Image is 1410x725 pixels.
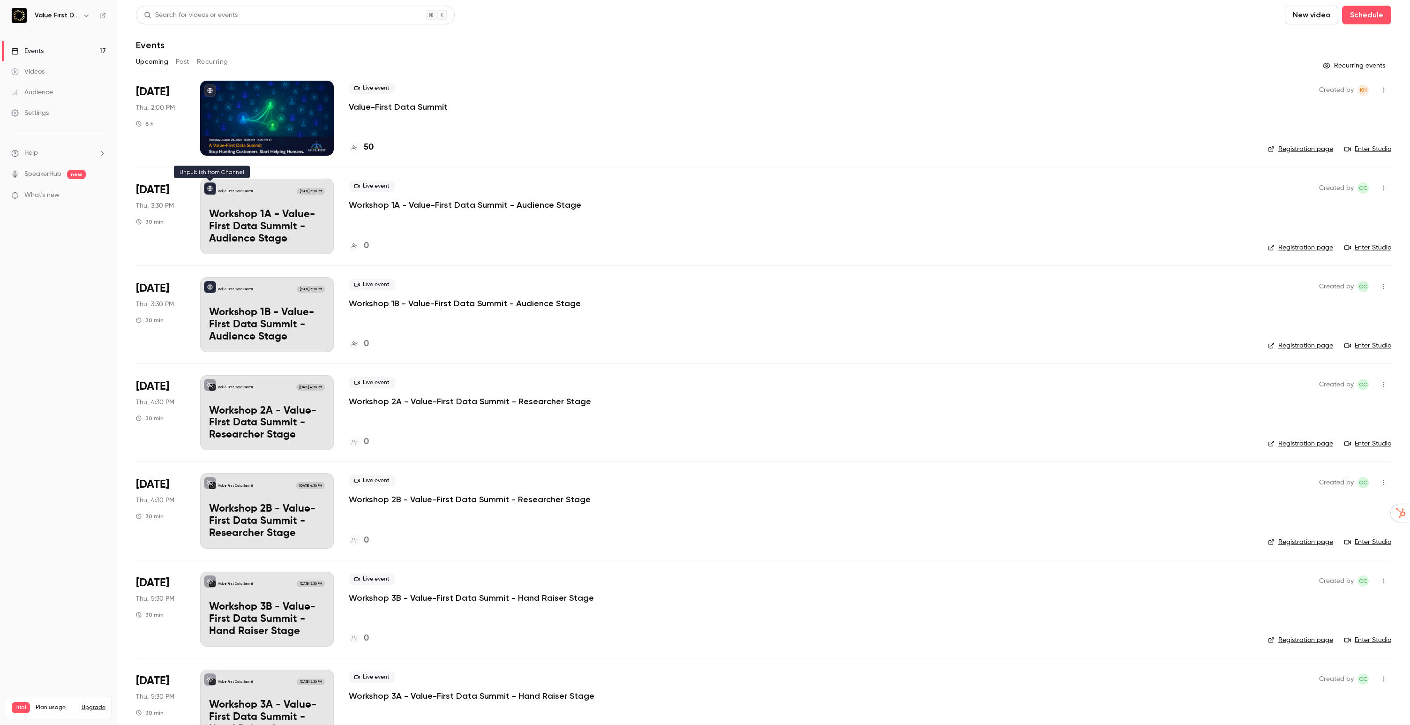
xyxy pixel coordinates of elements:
[11,46,44,56] div: Events
[1359,575,1367,587] span: CC
[1319,379,1354,390] span: Created by
[136,473,185,548] div: Aug 28 Thu, 9:30 AM (America/Chicago)
[35,11,79,20] h6: Value First Data Summit
[136,39,165,51] h1: Events
[297,286,324,293] span: [DATE] 3:30 PM
[1268,635,1333,645] a: Registration page
[136,120,154,128] div: 8 h
[349,199,581,211] a: Workshop 1A - Value-First Data Summit - Audience Stage
[200,572,334,647] a: Workshop 3B - Value-First Data Summit - Hand Raiser StageValue First Data Summit[DATE] 5:30 PMWor...
[136,513,164,520] div: 30 min
[136,81,185,156] div: Aug 28 Thu, 8:00 AM (America/New York)
[11,88,53,97] div: Audience
[1344,635,1391,645] a: Enter Studio
[209,503,325,539] p: Workshop 2B - Value-First Data Summit - Researcher Stage
[136,84,169,99] span: [DATE]
[1357,182,1369,194] span: Chris Carolan
[24,190,60,200] span: What's new
[136,218,164,226] div: 30 min
[136,415,164,422] div: 30 min
[364,436,369,448] h4: 0
[1357,673,1369,685] span: Chris Carolan
[364,632,369,645] h4: 0
[349,396,591,407] p: Workshop 2A - Value-First Data Summit - Researcher Stage
[364,534,369,547] h4: 0
[1357,281,1369,292] span: Chris Carolan
[136,692,174,702] span: Thu, 5:30 PM
[1319,182,1354,194] span: Created by
[136,277,185,352] div: Aug 28 Thu, 8:30 AM (America/Chicago)
[1359,281,1367,292] span: CC
[197,54,228,69] button: Recurring
[209,209,325,245] p: Workshop 1A - Value-First Data Summit - Audience Stage
[200,375,334,450] a: Workshop 2A - Value-First Data Summit - Researcher StageValue First Data Summit[DATE] 4:30 PMWork...
[349,534,369,547] a: 0
[1319,281,1354,292] span: Created by
[1268,439,1333,448] a: Registration page
[209,405,325,441] p: Workshop 2A - Value-First Data Summit - Researcher Stage
[11,108,49,118] div: Settings
[82,704,105,711] button: Upgrade
[218,582,253,586] p: Value First Data Summit
[1319,673,1354,685] span: Created by
[1285,6,1338,24] button: New video
[349,181,395,192] span: Live event
[1268,144,1333,154] a: Registration page
[297,188,324,195] span: [DATE] 3:30 PM
[1359,379,1367,390] span: CC
[136,375,185,450] div: Aug 28 Thu, 9:30 AM (America/Chicago)
[209,307,325,343] p: Workshop 1B - Value-First Data Summit - Audience Stage
[349,377,395,388] span: Live event
[1344,537,1391,547] a: Enter Studio
[349,436,369,448] a: 0
[11,67,45,76] div: Videos
[136,709,164,717] div: 30 min
[349,690,594,702] a: Workshop 3A - Value-First Data Summit - Hand Raiser Stage
[136,281,169,296] span: [DATE]
[1357,379,1369,390] span: Chris Carolan
[67,170,86,179] span: new
[136,572,185,647] div: Aug 28 Thu, 10:30 AM (America/Chicago)
[297,581,324,587] span: [DATE] 5:30 PM
[1319,58,1391,73] button: Recurring events
[349,279,395,290] span: Live event
[349,494,591,505] a: Workshop 2B - Value-First Data Summit - Researcher Stage
[136,379,169,394] span: [DATE]
[1359,182,1367,194] span: CC
[136,398,174,407] span: Thu, 4:30 PM
[136,611,164,619] div: 30 min
[136,103,175,113] span: Thu, 2:00 PM
[200,277,334,352] a: Workshop 1B - Value-First Data Summit - Audience StageValue First Data Summit[DATE] 3:30 PMWorksh...
[1268,537,1333,547] a: Registration page
[200,473,334,548] a: Workshop 2B - Value-First Data Summit - Researcher StageValue First Data Summit[DATE] 4:30 PMWork...
[218,385,253,390] p: Value First Data Summit
[209,601,325,637] p: Workshop 3B - Value-First Data Summit - Hand Raiser Stage
[95,191,106,200] iframe: Noticeable Trigger
[36,704,76,711] span: Plan usage
[1319,477,1354,488] span: Created by
[349,240,369,252] a: 0
[297,679,324,685] span: [DATE] 5:30 PM
[136,201,174,211] span: Thu, 3:30 PM
[364,141,374,154] h4: 50
[349,298,581,309] a: Workshop 1B - Value-First Data Summit - Audience Stage
[349,475,395,486] span: Live event
[349,101,448,113] p: Value-First Data Summit
[12,702,30,713] span: Trial
[136,300,174,309] span: Thu, 3:30 PM
[176,54,189,69] button: Past
[364,240,369,252] h4: 0
[1344,243,1391,252] a: Enter Studio
[1344,341,1391,350] a: Enter Studio
[11,148,106,158] li: help-dropdown-opener
[349,338,369,350] a: 0
[296,384,324,391] span: [DATE] 4:30 PM
[349,592,594,604] a: Workshop 3B - Value-First Data Summit - Hand Raiser Stage
[136,317,164,324] div: 30 min
[1319,575,1354,587] span: Created by
[136,179,185,254] div: Aug 28 Thu, 8:30 AM (America/Chicago)
[349,83,395,94] span: Live event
